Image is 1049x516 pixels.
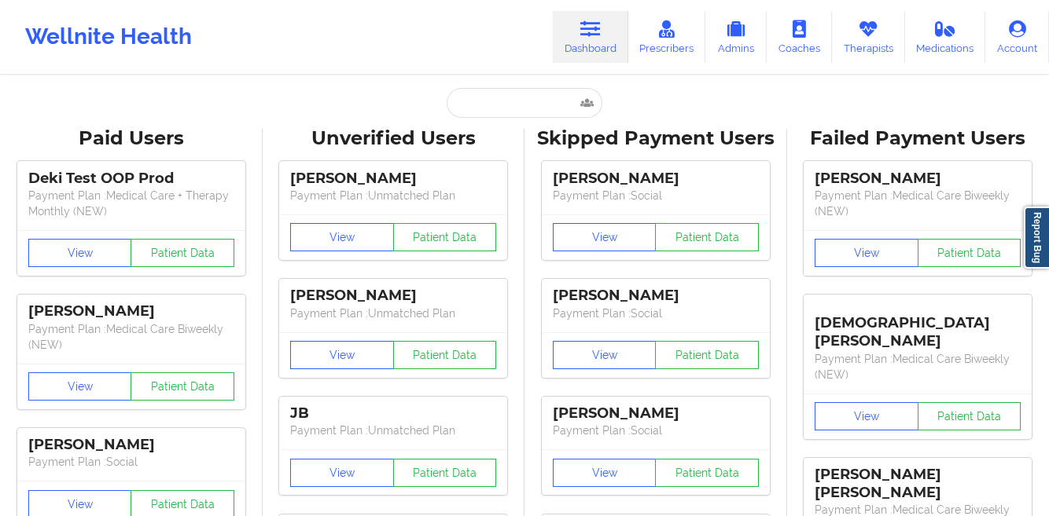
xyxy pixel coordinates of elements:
div: Skipped Payment Users [536,126,776,151]
a: Coaches [767,11,832,63]
div: JB [290,404,496,423]
button: Patient Data [918,239,1021,267]
button: Patient Data [655,341,759,369]
button: View [28,372,132,401]
div: Unverified Users [274,126,514,151]
button: View [290,341,394,369]
button: View [290,459,394,487]
p: Payment Plan : Medical Care + Therapy Monthly (NEW) [28,188,234,219]
button: View [28,239,132,267]
div: Paid Users [11,126,252,151]
button: View [553,459,657,487]
button: View [290,223,394,251]
div: [PERSON_NAME] [PERSON_NAME] [815,466,1021,502]
p: Payment Plan : Unmatched Plan [290,306,496,321]
div: Deki Test OOP Prod [28,170,234,188]
button: View [553,223,657,251]
a: Therapists [832,11,905,63]
button: Patient Data [131,372,234,401]
p: Payment Plan : Social [553,423,759,438]
div: Failed Payment Users [798,126,1039,151]
a: Dashboard [553,11,628,63]
div: [PERSON_NAME] [553,404,759,423]
a: Account [985,11,1049,63]
div: [DEMOGRAPHIC_DATA][PERSON_NAME] [815,302,1021,350]
p: Payment Plan : Medical Care Biweekly (NEW) [28,321,234,353]
p: Payment Plan : Social [553,188,759,203]
div: [PERSON_NAME] [28,302,234,320]
a: Report Bug [1024,207,1049,269]
button: Patient Data [655,459,759,487]
p: Payment Plan : Social [28,454,234,470]
button: Patient Data [131,239,234,267]
a: Medications [905,11,986,63]
button: Patient Data [918,402,1021,430]
p: Payment Plan : Medical Care Biweekly (NEW) [815,351,1021,382]
div: [PERSON_NAME] [290,287,496,305]
button: View [815,402,918,430]
button: View [815,239,918,267]
a: Prescribers [628,11,706,63]
div: [PERSON_NAME] [290,170,496,188]
p: Payment Plan : Social [553,306,759,321]
button: Patient Data [393,341,497,369]
div: [PERSON_NAME] [553,170,759,188]
button: Patient Data [393,223,497,251]
button: Patient Data [393,459,497,487]
p: Payment Plan : Unmatched Plan [290,188,496,203]
button: View [553,341,657,369]
div: [PERSON_NAME] [553,287,759,305]
a: Admins [705,11,767,63]
button: Patient Data [655,223,759,251]
p: Payment Plan : Medical Care Biweekly (NEW) [815,188,1021,219]
p: Payment Plan : Unmatched Plan [290,423,496,438]
div: [PERSON_NAME] [28,436,234,454]
div: [PERSON_NAME] [815,170,1021,188]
